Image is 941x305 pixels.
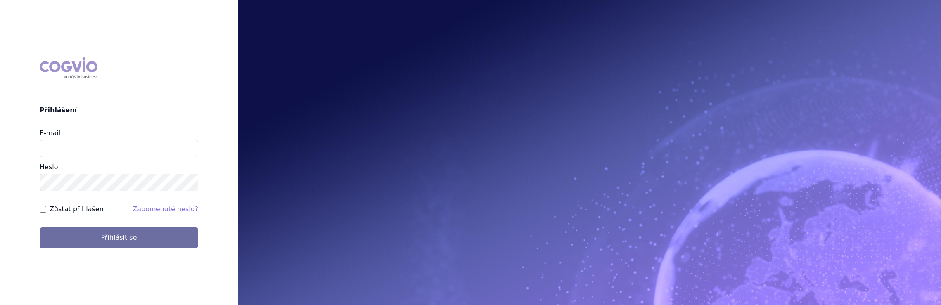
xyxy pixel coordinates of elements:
[40,57,97,79] div: COGVIO
[40,129,60,137] label: E-mail
[40,105,198,115] h2: Přihlášení
[40,227,198,248] button: Přihlásit se
[50,204,104,214] label: Zůstat přihlášen
[133,205,198,213] a: Zapomenuté heslo?
[40,163,58,171] label: Heslo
